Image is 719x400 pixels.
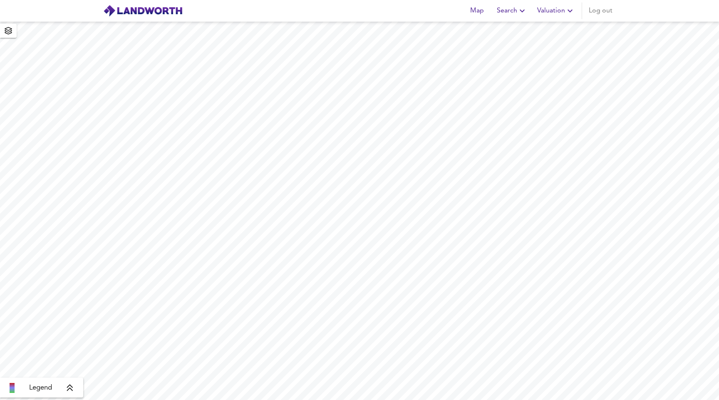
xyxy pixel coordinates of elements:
button: Map [464,2,490,19]
span: Search [497,5,527,17]
button: Valuation [534,2,578,19]
span: Valuation [537,5,575,17]
span: Map [467,5,487,17]
span: Log out [589,5,612,17]
span: Legend [29,383,52,393]
button: Search [493,2,531,19]
button: Log out [585,2,616,19]
img: logo [103,5,183,17]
